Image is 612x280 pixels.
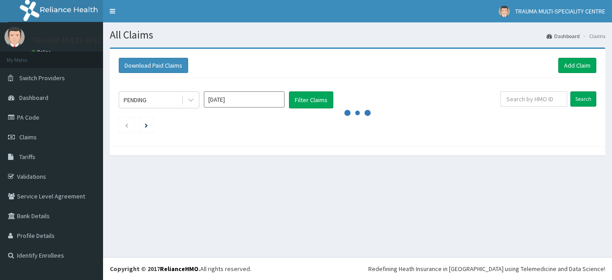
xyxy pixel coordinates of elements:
[110,265,200,273] strong: Copyright © 2017 .
[19,94,48,102] span: Dashboard
[19,74,65,82] span: Switch Providers
[103,257,612,280] footer: All rights reserved.
[547,32,580,40] a: Dashboard
[4,27,25,47] img: User Image
[499,6,510,17] img: User Image
[125,121,129,129] a: Previous page
[110,29,605,41] h1: All Claims
[145,121,148,129] a: Next page
[515,7,605,15] span: TRAUMA MULTI-SPECIALITY CENTRE
[368,264,605,273] div: Redefining Heath Insurance in [GEOGRAPHIC_DATA] using Telemedicine and Data Science!
[289,91,333,108] button: Filter Claims
[160,265,198,273] a: RelianceHMO
[570,91,596,107] input: Search
[31,49,53,55] a: Online
[19,153,35,161] span: Tariffs
[124,95,147,104] div: PENDING
[344,99,371,126] svg: audio-loading
[204,91,284,108] input: Select Month and Year
[19,133,37,141] span: Claims
[119,58,188,73] button: Download Paid Claims
[581,32,605,40] li: Claims
[31,36,154,44] p: TRAUMA MULTI-SPECIALITY CENTRE
[558,58,596,73] a: Add Claim
[500,91,567,107] input: Search by HMO ID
